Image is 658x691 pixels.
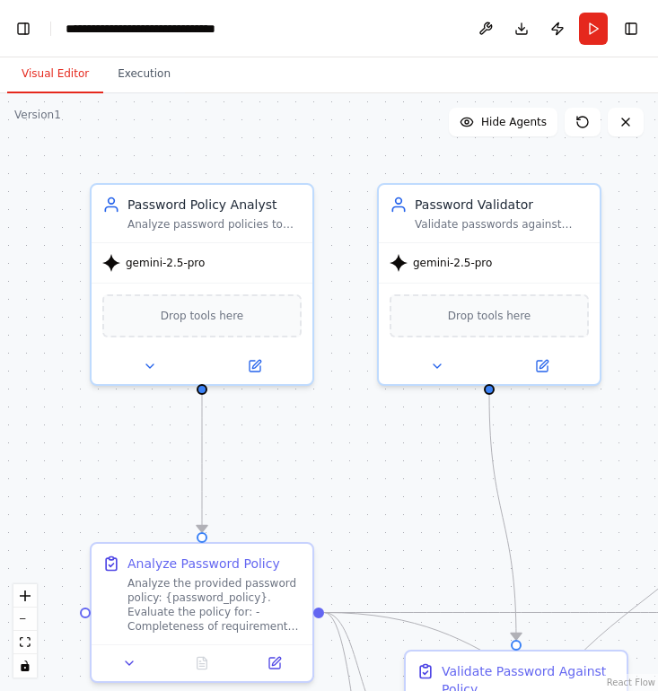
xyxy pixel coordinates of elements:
button: Hide Agents [449,108,557,136]
div: Password Policy AnalystAnalyze password policies to identify strengths, weaknesses, missing param... [90,183,314,386]
button: toggle interactivity [13,654,37,678]
g: Edge from 52f2f0b2-9f0d-47f5-959e-e7735d08e8c5 to 8e6acd1b-cbd4-4ee8-a946-6229a269c7ce [193,395,211,532]
span: gemini-2.5-pro [126,256,205,270]
button: Open in side panel [243,652,305,674]
button: zoom in [13,584,37,608]
span: Hide Agents [481,115,547,129]
a: React Flow attribution [607,678,655,687]
button: Open in side panel [204,355,305,377]
div: Analyze the provided password policy: {password_policy}. Evaluate the policy for: - Completeness ... [127,576,302,634]
div: Analyze Password Policy [127,555,280,573]
div: Password Validator [415,196,589,214]
button: zoom out [13,608,37,631]
div: React Flow controls [13,584,37,678]
div: Analyze password policies to identify strengths, weaknesses, missing parameters, and potential se... [127,217,302,232]
div: Password ValidatorValidate passwords against provided policies by checking each requirement syste... [377,183,601,386]
div: Analyze Password PolicyAnalyze the provided password policy: {password_policy}. Evaluate the poli... [90,542,314,683]
button: Execution [103,56,185,93]
span: Drop tools here [161,307,244,325]
g: Edge from 9b375e1e-f47f-473f-adb5-63414ad50ca1 to ba96b01d-462e-4a8e-a931-9df03f459be2 [480,395,525,640]
button: Show left sidebar [11,16,36,41]
button: Visual Editor [7,56,103,93]
div: Password Policy Analyst [127,196,302,214]
div: Version 1 [14,108,61,122]
div: Validate passwords against provided policies by checking each requirement systematically. Identif... [415,217,589,232]
span: Drop tools here [448,307,531,325]
button: fit view [13,631,37,654]
button: No output available [164,652,241,674]
button: Show right sidebar [619,16,644,41]
nav: breadcrumb [66,20,215,38]
span: gemini-2.5-pro [413,256,492,270]
button: Open in side panel [491,355,592,377]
